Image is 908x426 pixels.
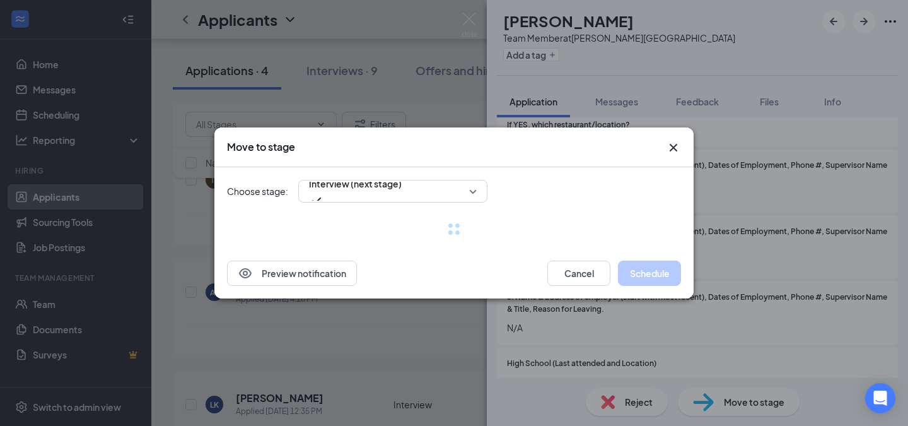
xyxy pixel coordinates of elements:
span: Interview (next stage) [309,174,402,193]
svg: Checkmark [309,193,324,208]
button: Cancel [547,261,610,286]
button: EyePreview notification [227,261,357,286]
div: Open Intercom Messenger [865,383,895,413]
span: Choose stage: [227,184,288,198]
button: Close [666,140,681,155]
h3: Move to stage [227,140,295,154]
svg: Eye [238,266,253,281]
svg: Cross [666,140,681,155]
button: Schedule [618,261,681,286]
